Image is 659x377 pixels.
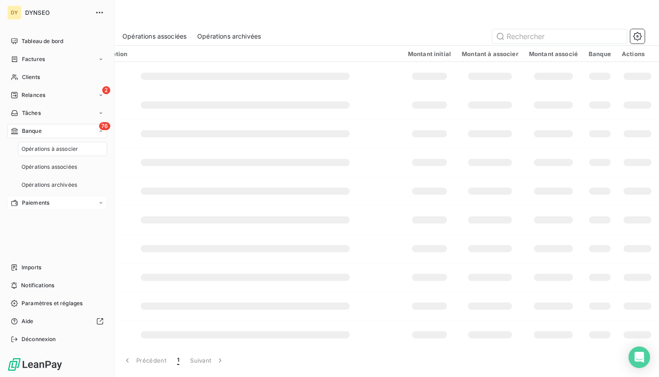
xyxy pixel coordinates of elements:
span: Banque [22,127,42,135]
span: Déconnexion [22,335,56,343]
span: Clients [22,73,40,81]
span: Opérations archivées [197,32,261,41]
span: Paramètres et réglages [22,299,82,307]
span: Opérations associées [122,32,186,41]
span: Factures [22,55,45,63]
button: Précédent [117,351,172,370]
div: Actions [622,50,645,57]
span: 76 [99,122,110,130]
span: 2 [102,86,110,94]
span: Notifications [21,281,54,289]
div: Montant associé [529,50,578,57]
a: Aide [7,314,107,329]
span: Aide [22,317,34,325]
div: DY [7,5,22,20]
span: Opérations archivées [22,181,77,189]
div: Description [94,50,397,57]
span: Tâches [22,109,41,117]
span: DYNSEO [25,9,90,16]
span: 1 [177,356,179,365]
div: Montant initial [408,50,451,57]
div: Banque [589,50,611,57]
span: Paiements [22,199,49,207]
span: Relances [22,91,45,99]
div: Open Intercom Messenger [629,346,650,368]
span: Opérations à associer [22,145,78,153]
span: Opérations associées [22,163,77,171]
span: Tableau de bord [22,37,63,45]
button: 1 [172,351,185,370]
button: Suivant [185,351,230,370]
div: Montant à associer [462,50,518,57]
input: Rechercher [492,29,627,44]
img: Logo LeanPay [7,357,63,372]
span: Imports [22,263,41,272]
